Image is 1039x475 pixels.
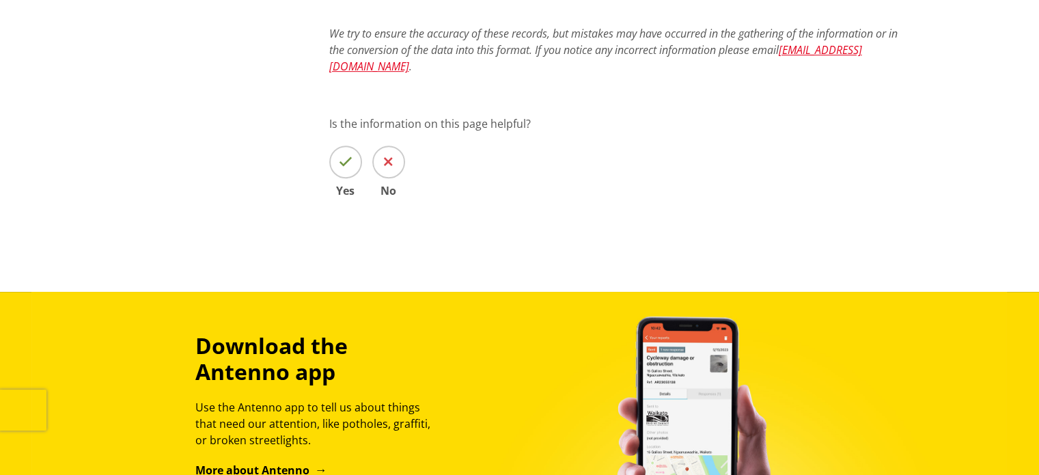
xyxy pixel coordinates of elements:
p: Use the Antenno app to tell us about things that need our attention, like potholes, graffiti, or ... [195,399,443,448]
a: [EMAIL_ADDRESS][DOMAIN_NAME] [329,42,862,74]
p: Is the information on this page helpful? [329,116,911,132]
iframe: Messenger Launcher [976,418,1025,467]
span: Yes [329,185,362,196]
em: We try to ensure the accuracy of these records, but mistakes may have occurred in the gathering o... [329,26,898,74]
span: No [372,185,405,196]
h3: Download the Antenno app [195,333,443,385]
